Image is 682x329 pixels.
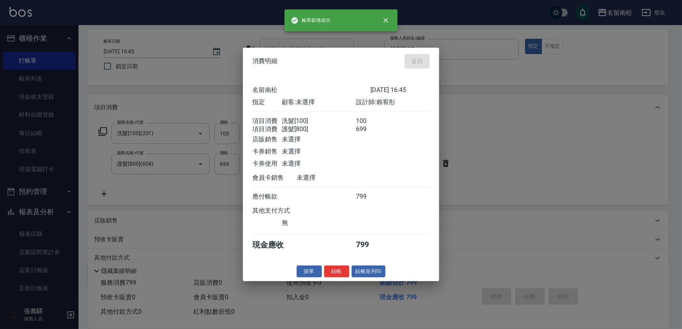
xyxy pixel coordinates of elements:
[252,135,282,143] div: 店販銷售
[282,125,356,133] div: 護髮[800]
[252,125,282,133] div: 項目消費
[324,265,349,277] button: 結帳
[252,98,282,106] div: 指定
[291,16,330,24] span: 帳單新增成功
[282,219,356,227] div: 無
[252,57,277,65] span: 消費明細
[356,192,385,201] div: 799
[282,117,356,125] div: 洗髮[100]
[282,135,356,143] div: 未選擇
[252,147,282,155] div: 卡券銷售
[282,147,356,155] div: 未選擇
[252,159,282,168] div: 卡券使用
[352,265,386,277] button: 結帳並列印
[370,86,430,94] div: [DATE] 16:45
[356,117,385,125] div: 100
[356,239,385,250] div: 799
[252,206,312,215] div: 其他支付方式
[356,98,430,106] div: 設計師: 賴宥彤
[377,12,394,29] button: close
[282,159,356,168] div: 未選擇
[252,174,297,182] div: 會員卡銷售
[356,125,385,133] div: 699
[252,239,297,250] div: 現金應收
[282,98,356,106] div: 顧客: 未選擇
[297,265,322,277] button: 掛單
[252,117,282,125] div: 項目消費
[252,86,370,94] div: 名留南松
[252,192,282,201] div: 應付帳款
[297,174,370,182] div: 未選擇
